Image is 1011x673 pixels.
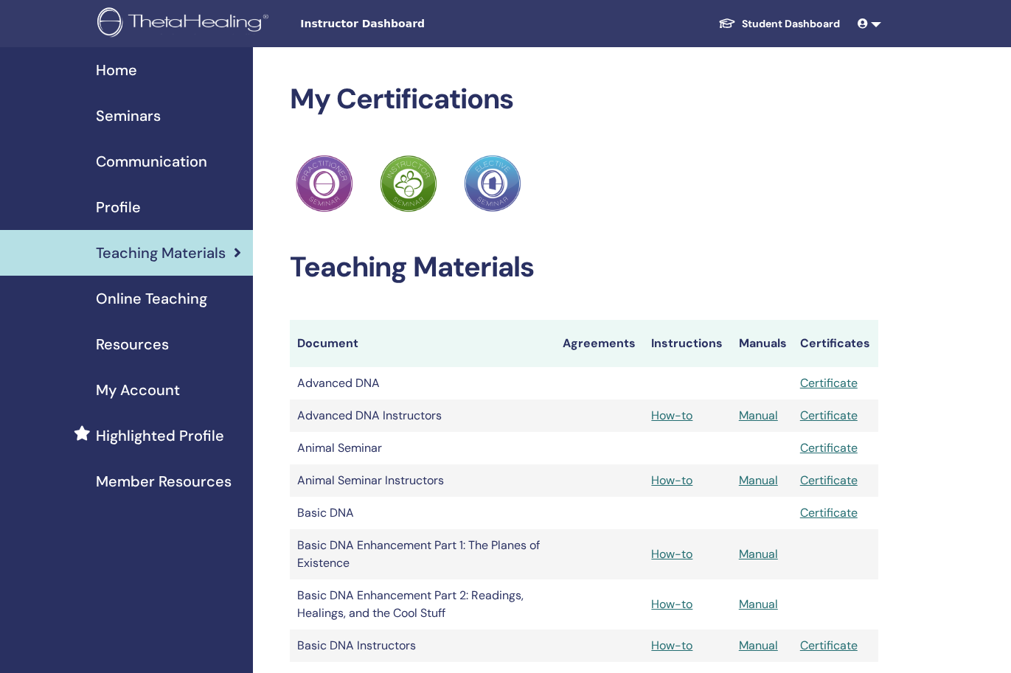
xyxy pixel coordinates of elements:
[651,638,692,653] a: How-to
[96,242,226,264] span: Teaching Materials
[96,379,180,401] span: My Account
[96,59,137,81] span: Home
[706,10,852,38] a: Student Dashboard
[296,155,353,212] img: Practitioner
[300,16,521,32] span: Instructor Dashboard
[651,408,692,423] a: How-to
[651,596,692,612] a: How-to
[96,287,207,310] span: Online Teaching
[290,367,555,400] td: Advanced DNA
[800,408,858,423] a: Certificate
[718,17,736,29] img: graduation-cap-white.svg
[290,320,555,367] th: Document
[739,473,778,488] a: Manual
[97,7,274,41] img: logo.png
[290,432,555,464] td: Animal Seminar
[739,638,778,653] a: Manual
[555,320,645,367] th: Agreements
[290,630,555,662] td: Basic DNA Instructors
[800,505,858,520] a: Certificate
[290,497,555,529] td: Basic DNA
[290,400,555,432] td: Advanced DNA Instructors
[651,546,692,562] a: How-to
[96,470,232,492] span: Member Resources
[464,155,521,212] img: Practitioner
[290,464,555,497] td: Animal Seminar Instructors
[793,320,878,367] th: Certificates
[290,529,555,579] td: Basic DNA Enhancement Part 1: The Planes of Existence
[739,596,778,612] a: Manual
[800,638,858,653] a: Certificate
[800,473,858,488] a: Certificate
[96,425,224,447] span: Highlighted Profile
[644,320,731,367] th: Instructions
[800,375,858,391] a: Certificate
[800,440,858,456] a: Certificate
[96,105,161,127] span: Seminars
[290,83,878,116] h2: My Certifications
[739,408,778,423] a: Manual
[96,196,141,218] span: Profile
[651,473,692,488] a: How-to
[96,333,169,355] span: Resources
[290,579,555,630] td: Basic DNA Enhancement Part 2: Readings, Healings, and the Cool Stuff
[380,155,437,212] img: Practitioner
[732,320,793,367] th: Manuals
[96,150,207,172] span: Communication
[739,546,778,562] a: Manual
[290,251,878,285] h2: Teaching Materials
